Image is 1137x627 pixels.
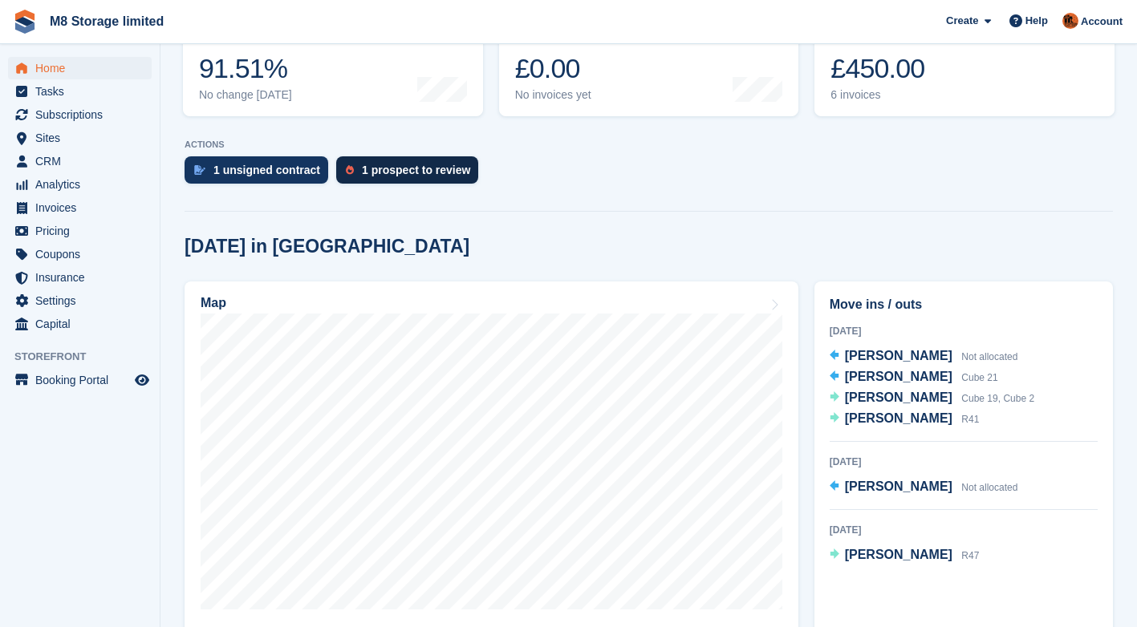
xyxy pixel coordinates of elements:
[35,369,132,391] span: Booking Portal
[1062,13,1078,29] img: Andy McLafferty
[845,370,952,383] span: [PERSON_NAME]
[213,164,320,176] div: 1 unsigned contract
[499,14,799,116] a: Month-to-date sales £0.00 No invoices yet
[8,289,152,312] a: menu
[961,393,1034,404] span: Cube 19, Cube 2
[201,296,226,310] h2: Map
[8,127,152,149] a: menu
[194,165,205,175] img: contract_signature_icon-13c848040528278c33f63329250d36e43548de30e8caae1d1a13099fd9432cc5.svg
[8,220,152,242] a: menu
[830,346,1018,367] a: [PERSON_NAME] Not allocated
[8,243,152,265] a: menu
[185,236,469,257] h2: [DATE] in [GEOGRAPHIC_DATA]
[961,414,979,425] span: R41
[830,477,1018,498] a: [PERSON_NAME] Not allocated
[830,455,1098,469] div: [DATE]
[515,52,635,85] div: £0.00
[8,196,152,219] a: menu
[8,80,152,103] a: menu
[35,80,132,103] span: Tasks
[35,220,132,242] span: Pricing
[830,295,1098,314] h2: Move ins / outs
[35,57,132,79] span: Home
[14,349,160,365] span: Storefront
[830,88,940,102] div: 6 invoices
[814,14,1115,116] a: Awaiting payment £450.00 6 invoices
[845,479,952,493] span: [PERSON_NAME]
[35,266,132,289] span: Insurance
[845,349,952,362] span: [PERSON_NAME]
[336,156,486,192] a: 1 prospect to review
[845,411,952,425] span: [PERSON_NAME]
[830,409,980,430] a: [PERSON_NAME] R41
[362,164,470,176] div: 1 prospect to review
[961,550,979,561] span: R47
[845,390,952,404] span: [PERSON_NAME]
[8,369,152,391] a: menu
[830,52,940,85] div: £450.00
[8,173,152,196] a: menu
[35,313,132,335] span: Capital
[35,127,132,149] span: Sites
[946,13,978,29] span: Create
[13,10,37,34] img: stora-icon-8386f47178a22dfd0bd8f6a31ec36ba5ce8667c1dd55bd0f319d3a0aa187defe.svg
[830,523,1098,537] div: [DATE]
[35,289,132,312] span: Settings
[830,388,1034,409] a: [PERSON_NAME] Cube 19, Cube 2
[830,367,998,388] a: [PERSON_NAME] Cube 21
[35,243,132,265] span: Coupons
[35,103,132,126] span: Subscriptions
[35,173,132,196] span: Analytics
[8,313,152,335] a: menu
[515,88,635,102] div: No invoices yet
[199,52,292,85] div: 91.51%
[8,150,152,172] a: menu
[8,57,152,79] a: menu
[1081,14,1123,30] span: Account
[183,14,483,116] a: Occupancy 91.51% No change [DATE]
[35,150,132,172] span: CRM
[43,8,170,34] a: M8 Storage limited
[185,140,1113,150] p: ACTIONS
[830,324,1098,338] div: [DATE]
[961,351,1017,362] span: Not allocated
[830,545,980,566] a: [PERSON_NAME] R47
[8,266,152,289] a: menu
[199,88,292,102] div: No change [DATE]
[845,548,952,561] span: [PERSON_NAME]
[8,103,152,126] a: menu
[961,372,997,383] span: Cube 21
[35,196,132,219] span: Invoices
[1025,13,1048,29] span: Help
[132,370,152,390] a: Preview store
[346,165,354,175] img: prospect-51fa495bee0391a8d652442698ab0144808aea92771e9ea1ae160a38d050c398.svg
[961,482,1017,493] span: Not allocated
[185,156,336,192] a: 1 unsigned contract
